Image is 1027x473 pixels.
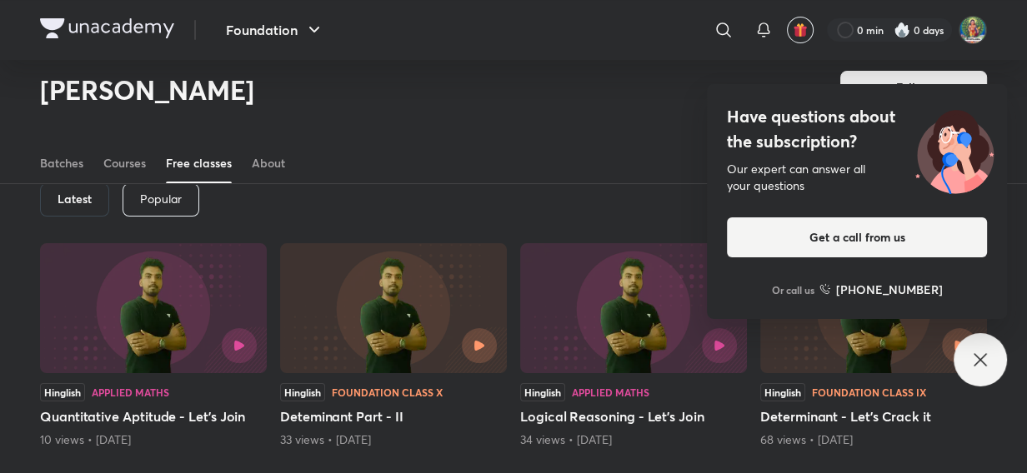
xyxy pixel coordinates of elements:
[727,217,987,257] button: Get a call from us
[252,155,285,172] div: About
[166,155,232,172] div: Free classes
[896,79,931,96] span: Follow
[959,16,987,44] img: Dinesh Kumar
[760,431,987,448] div: 68 views • 7 days ago
[40,406,267,426] h5: Quantitative Aptitude - Let’s Join
[280,383,325,401] div: Hinglish
[103,143,146,183] a: Courses
[280,431,507,448] div: 33 views • 6 days ago
[760,406,987,426] h5: Determinant - Let's Crack it
[520,243,747,448] div: Logical Reasoning - Let’s Join
[520,406,747,426] h5: Logical Reasoning - Let’s Join
[572,387,649,397] div: Applied Maths
[520,431,747,448] div: 34 views • 6 days ago
[760,383,805,401] div: Hinglish
[836,281,943,298] h6: [PHONE_NUMBER]
[894,22,910,38] img: streak
[727,161,987,194] div: Our expert can answer all your questions
[840,71,987,104] button: Follow
[166,143,232,183] a: Free classes
[793,22,808,37] img: avatar
[332,387,443,397] div: Foundation Class X
[92,387,169,397] div: Applied Maths
[216,13,334,47] button: Foundation
[40,431,267,448] div: 10 views • 6 days ago
[40,18,174,42] a: Company Logo
[40,383,85,401] div: Hinglish
[58,192,92,206] h6: Latest
[727,104,987,154] h4: Have questions about the subscription?
[252,143,285,183] a: About
[819,281,943,298] a: [PHONE_NUMBER]
[787,17,814,43] button: avatar
[772,282,814,297] p: Or call us
[103,155,146,172] div: Courses
[902,104,1007,194] img: ttu_illustration_new.svg
[760,243,987,448] div: Determinant - Let's Crack it
[280,243,507,448] div: Deteminant Part - II
[40,243,267,448] div: Quantitative Aptitude - Let’s Join
[40,143,83,183] a: Batches
[280,406,507,426] h5: Deteminant Part - II
[520,383,565,401] div: Hinglish
[40,18,174,38] img: Company Logo
[40,73,254,107] h2: [PERSON_NAME]
[812,387,926,397] div: Foundation Class IX
[140,192,182,206] p: Popular
[40,155,83,172] div: Batches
